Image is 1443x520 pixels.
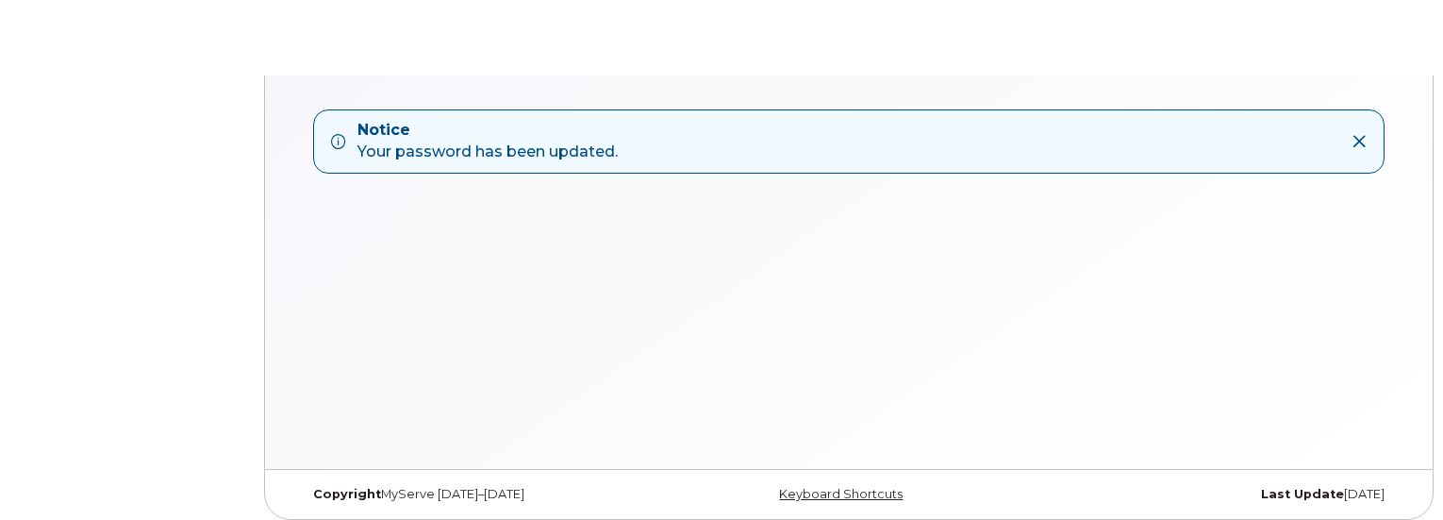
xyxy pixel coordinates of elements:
[299,487,666,502] div: MyServe [DATE]–[DATE]
[357,120,618,142] strong: Notice
[1261,487,1344,501] strong: Last Update
[313,487,381,501] strong: Copyright
[1032,487,1399,502] div: [DATE]
[779,487,903,501] a: Keyboard Shortcuts
[357,120,618,163] div: Your password has been updated.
